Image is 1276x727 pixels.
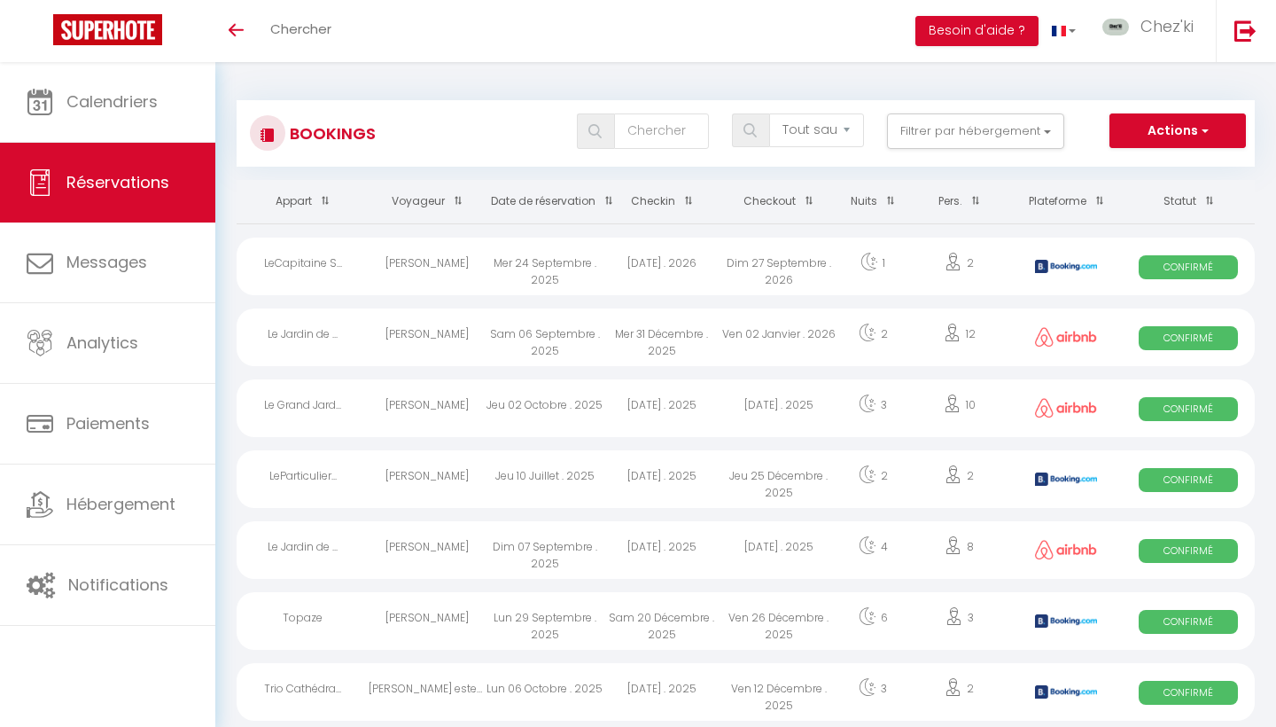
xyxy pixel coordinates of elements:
span: Messages [66,251,147,273]
th: Sort by people [908,180,1010,223]
th: Sort by nights [837,180,908,223]
input: Chercher [614,113,709,149]
th: Sort by rentals [237,180,369,223]
span: Hébergement [66,493,175,515]
button: Besoin d'aide ? [915,16,1039,46]
span: Chercher [270,20,331,38]
img: Super Booking [53,14,162,45]
span: Chez'ki [1140,15,1194,37]
button: Actions [1109,113,1246,149]
span: Paiements [66,412,150,434]
span: Notifications [68,574,168,596]
span: Analytics [66,332,138,354]
span: Calendriers [66,90,158,113]
th: Sort by checkout [720,180,837,223]
th: Sort by guest [369,180,486,223]
button: Filtrer par hébergement [887,113,1064,149]
img: ... [1102,19,1129,35]
h3: Bookings [285,113,376,153]
span: Réservations [66,171,169,193]
th: Sort by booking date [486,180,603,223]
th: Sort by status [1123,180,1255,223]
img: logout [1234,20,1257,42]
th: Sort by channel [1010,180,1122,223]
th: Sort by checkin [603,180,720,223]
